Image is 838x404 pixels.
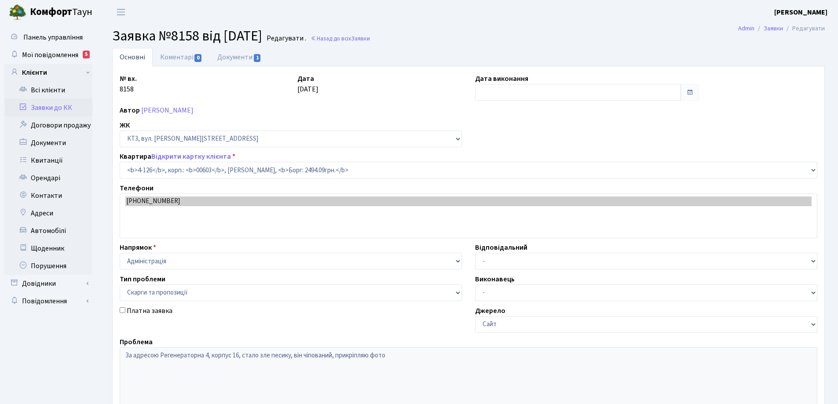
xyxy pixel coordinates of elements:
a: Клієнти [4,64,92,81]
label: Дата [297,73,314,84]
label: Тип проблеми [120,274,165,284]
label: Виконавець [475,274,515,284]
label: Квартира [120,151,235,162]
small: Редагувати . [265,34,306,43]
a: Основні [112,48,153,66]
span: Заявки [351,34,370,43]
div: 5 [83,51,90,58]
b: [PERSON_NAME] [774,7,827,17]
select: ) [120,162,817,178]
a: [PERSON_NAME] [774,7,827,18]
a: Заявки до КК [4,99,92,116]
a: Відкрити картку клієнта [151,152,231,161]
a: Admin [738,24,754,33]
span: 1 [254,54,261,62]
span: 0 [194,54,201,62]
a: Панель управління [4,29,92,46]
b: Комфорт [30,5,72,19]
a: [PERSON_NAME] [141,106,194,115]
a: Порушення [4,257,92,275]
a: Мої повідомлення5 [4,46,92,64]
li: Редагувати [783,24,825,33]
label: Дата виконання [475,73,528,84]
span: Таун [30,5,92,20]
label: Автор [120,105,140,116]
option: [PHONE_NUMBER] [125,197,812,206]
label: Напрямок [120,242,156,253]
a: Квитанції [4,152,92,169]
a: Щоденник [4,240,92,257]
a: Повідомлення [4,292,92,310]
a: Договори продажу [4,116,92,134]
a: Документи [210,48,269,66]
a: Всі клієнти [4,81,92,99]
a: Довідники [4,275,92,292]
label: Телефони [120,183,154,193]
label: № вх. [120,73,137,84]
a: Документи [4,134,92,152]
a: Адреси [4,204,92,222]
label: Відповідальний [475,242,527,253]
a: Автомобілі [4,222,92,240]
label: Платна заявка [127,306,172,316]
select: ) [120,284,462,301]
a: Коментарі [153,48,210,66]
img: logo.png [9,4,26,21]
span: Панель управління [23,33,83,42]
label: Проблема [120,337,153,347]
label: ЖК [120,120,130,131]
a: Контакти [4,187,92,204]
div: 8158 [113,73,291,101]
div: [DATE] [291,73,468,101]
span: Мої повідомлення [22,50,78,60]
a: Заявки [764,24,783,33]
label: Джерело [475,306,505,316]
button: Переключити навігацію [110,5,132,19]
span: Заявка №8158 від [DATE] [112,26,262,46]
a: Назад до всіхЗаявки [311,34,370,43]
nav: breadcrumb [725,19,838,38]
a: Орендарі [4,169,92,187]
